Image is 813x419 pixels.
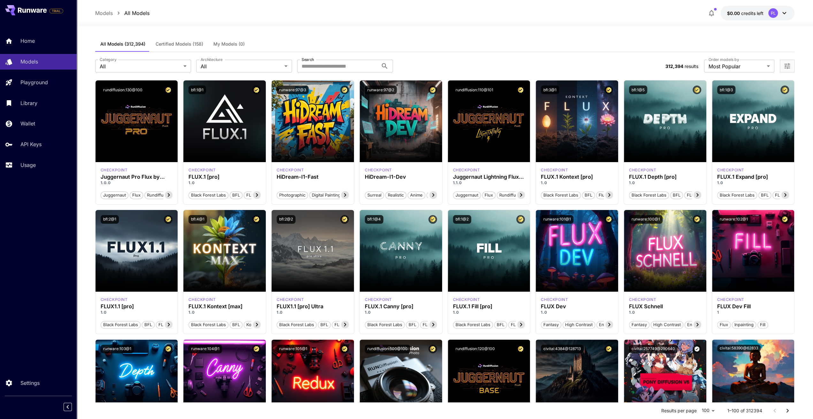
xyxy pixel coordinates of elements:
[365,320,405,329] button: Black Forest Labs
[156,320,187,329] button: FLUX1.1 [pro]
[277,192,308,198] span: Photographic
[408,192,425,198] span: Anime
[604,345,613,353] button: Certified Model – Vetted for best performance and includes a commercial license.
[541,345,583,353] button: civitai:4384@128713
[277,303,349,310] div: FLUX1.1 [pro] Ultra
[101,174,173,180] div: Juggernaut Pro Flux by RunDiffusion
[95,9,113,17] p: Models
[604,86,613,94] button: Certified Model – Vetted for best performance and includes a commercial license.
[741,11,763,16] span: credits left
[340,86,349,94] button: Certified Model – Vetted for best performance and includes a commercial license.
[188,180,261,186] p: 1.0
[101,297,128,303] div: fluxpro
[101,310,173,315] p: 1.0
[100,57,117,62] label: Category
[495,322,507,328] span: BFL
[420,320,464,329] button: FLUX.1 Canny [pro]
[651,322,683,328] span: High Contrast
[244,191,273,199] button: FLUX.1 [pro]
[717,174,789,180] div: FLUX.1 Expand [pro]
[541,320,561,329] button: Fantasy
[101,191,128,199] button: juggernaut
[453,320,493,329] button: Black Forest Labs
[164,215,173,224] button: Certified Model – Vetted for best performance and includes a commercial license.
[426,191,447,199] button: Stylized
[453,322,493,328] span: Black Forest Labs
[717,167,744,173] div: fluxpro
[385,191,406,199] button: Realistic
[230,320,242,329] button: BFL
[604,215,613,224] button: Certified Model – Vetted for best performance and includes a commercial license.
[277,297,304,303] p: checkpoint
[709,63,764,70] span: Most Popular
[541,86,559,94] button: bfl:3@1
[684,191,727,199] button: FLUX.1 Depth [pro]
[20,99,37,107] p: Library
[428,86,437,94] button: Certified Model – Vetted for best performance and includes a commercial license.
[277,345,310,353] button: runware:105@1
[717,310,789,315] p: 1
[541,215,573,224] button: runware:101@1
[188,215,207,224] button: bfl:4@1
[420,322,464,328] span: FLUX.1 Canny [pro]
[717,303,789,310] div: FLUX Dev Fill
[101,86,145,94] button: rundiffusion:130@100
[277,322,316,328] span: Black Forest Labs
[188,174,261,180] div: FLUX.1 [pro]
[156,41,203,47] span: Certified Models (158)
[101,297,128,303] p: checkpoint
[332,320,374,329] button: FLUX1.1 [pro] Ultra
[453,310,525,315] p: 1.0
[318,320,331,329] button: BFL
[685,64,698,69] span: results
[101,192,128,198] span: juggernaut
[100,41,145,47] span: All Models (312,394)
[629,345,678,353] button: civitai:257749@290640
[365,86,397,94] button: runware:97@2
[516,86,525,94] button: Certified Model – Vetted for best performance and includes a commercial license.
[49,7,63,15] span: Add your payment card to enable full platform functionality.
[189,192,228,198] span: Black Forest Labs
[130,191,143,199] button: flux
[188,297,216,303] div: FLUX.1 Kontext [max]
[332,322,373,328] span: FLUX1.1 [pro] Ultra
[365,191,384,199] button: Surreal
[629,180,701,186] p: 1.0
[453,297,480,303] div: fluxpro
[685,192,727,198] span: FLUX.1 Depth [pro]
[780,215,789,224] button: Certified Model – Vetted for best performance and includes a commercial license.
[188,191,228,199] button: Black Forest Labs
[244,320,264,329] button: Kontext
[309,191,343,199] button: Digital Painting
[629,191,669,199] button: Black Forest Labs
[277,310,349,315] p: 1.0
[252,345,261,353] button: Certified Model – Vetted for best performance and includes a commercial license.
[386,192,406,198] span: Realistic
[758,322,768,328] span: Fill
[453,86,496,94] button: rundiffusion:110@101
[365,174,437,180] h3: HiDream-I1-Dev
[780,86,789,94] button: Certified Model – Vetted for best performance and includes a commercial license.
[629,167,656,173] div: fluxpro
[50,9,63,13] span: TRIAL
[720,6,794,20] button: $0.00PL
[717,320,731,329] button: Flux
[101,180,173,186] p: 1.0.0
[144,191,174,199] button: rundiffusion
[365,303,437,310] div: FLUX.1 Canny [pro]
[727,408,762,414] p: 1–100 of 312394
[188,320,228,329] button: Black Forest Labs
[164,86,173,94] button: Certified Model – Vetted for best performance and includes a commercial license.
[670,191,683,199] button: BFL
[365,192,384,198] span: Surreal
[629,320,649,329] button: Fantasy
[244,322,264,328] span: Kontext
[541,322,561,328] span: Fantasy
[201,57,222,62] label: Architecture
[188,86,206,94] button: bfl:1@1
[482,192,495,198] span: flux
[665,64,683,69] span: 312,394
[497,191,527,199] button: rundiffusion
[758,191,771,199] button: BFL
[541,174,613,180] h3: FLUX.1 Kontext [pro]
